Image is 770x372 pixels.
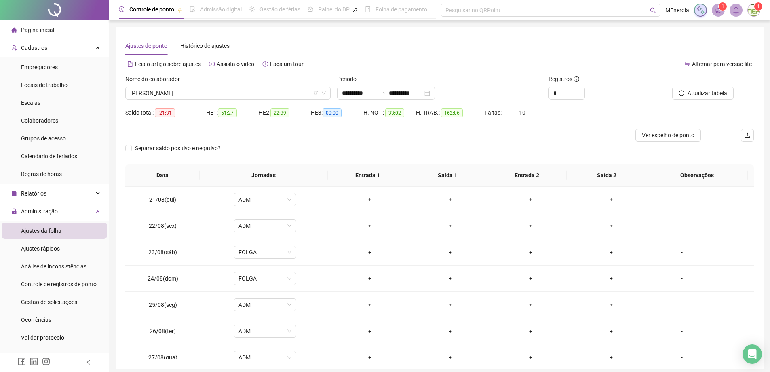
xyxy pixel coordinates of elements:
span: swap-right [379,90,386,96]
span: down [321,91,326,96]
span: to [379,90,386,96]
span: 26/08(ter) [150,328,176,334]
span: Colaboradores [21,117,58,124]
img: sparkle-icon.fc2bf0ac1784a2077858766a79e2daf3.svg [696,6,705,15]
th: Entrada 2 [487,164,567,187]
span: ADM [238,351,291,363]
span: home [11,27,17,33]
span: linkedin [30,357,38,366]
div: - [658,327,706,336]
span: file [11,191,17,196]
div: + [497,248,565,257]
div: HE 3: [311,108,363,117]
div: + [417,221,484,230]
span: ADM [238,193,291,206]
div: HE 1: [206,108,259,117]
div: + [497,327,565,336]
span: file-done [190,6,195,12]
span: Alternar para versão lite [692,61,752,67]
span: Página inicial [21,27,54,33]
span: Painel do DP [318,6,350,13]
span: Separar saldo positivo e negativo? [132,144,224,153]
span: 27/08(qua) [148,354,177,361]
div: + [578,327,645,336]
div: + [336,221,404,230]
img: 32526 [748,4,760,16]
div: + [417,327,484,336]
span: search [650,7,656,13]
span: Leia o artigo sobre ajustes [135,61,201,67]
span: Regras de horas [21,171,62,177]
span: book [365,6,371,12]
div: + [336,300,404,309]
span: upload [744,132,751,138]
span: pushpin [353,7,358,12]
label: Período [337,74,362,83]
span: 1 [757,4,760,9]
div: - [658,300,706,309]
span: pushpin [177,7,182,12]
div: Saldo total: [125,108,206,117]
span: sun [249,6,255,12]
span: dashboard [308,6,313,12]
span: Validar protocolo [21,334,64,341]
span: Faltas: [485,109,503,116]
div: + [497,195,565,204]
sup: 1 [719,2,727,11]
div: + [497,274,565,283]
span: youtube [209,61,215,67]
span: 10 [519,109,525,116]
div: + [336,353,404,362]
span: Locais de trabalho [21,82,68,88]
span: Ajustes da folha [21,227,61,234]
span: Atualizar tabela [688,89,727,98]
span: filter [313,91,318,96]
label: Nome do colaborador [125,74,185,83]
span: 25/08(seg) [149,302,177,308]
span: ADM [238,220,291,232]
div: + [417,274,484,283]
span: facebook [18,357,26,366]
th: Jornadas [200,164,328,187]
div: + [336,327,404,336]
span: Folha de pagamento [376,6,427,13]
span: ADM [238,299,291,311]
span: 1 [721,4,724,9]
span: Administração [21,208,58,215]
th: Saída 2 [567,164,646,187]
span: ADM [238,325,291,337]
span: Ajustes rápidos [21,245,60,252]
span: Histórico de ajustes [180,43,230,49]
span: history [262,61,268,67]
th: Saída 1 [407,164,487,187]
span: Ocorrências [21,317,51,323]
span: swap [684,61,690,67]
div: H. TRAB.: [416,108,485,117]
span: Cadastros [21,45,47,51]
div: + [417,248,484,257]
span: Empregadores [21,64,58,70]
div: - [658,221,706,230]
span: 33:02 [385,108,404,117]
div: - [658,248,706,257]
div: H. NOT.: [363,108,416,117]
span: Ver espelho de ponto [642,131,694,140]
span: 23/08(sáb) [148,249,177,255]
span: Calendário de feriados [21,153,77,159]
span: Controle de registros de ponto [21,281,97,287]
span: notification [715,6,722,14]
span: reload [679,90,684,96]
span: Faça um tour [270,61,304,67]
div: + [578,221,645,230]
span: Controle de ponto [129,6,174,13]
span: 162:06 [441,108,463,117]
span: Gestão de férias [259,6,300,13]
span: Observações [653,171,741,180]
sup: Atualize o seu contato no menu Meus Dados [754,2,762,11]
div: + [417,353,484,362]
span: 21/08(qui) [149,196,176,203]
span: user-add [11,45,17,51]
div: + [417,300,484,309]
div: + [497,221,565,230]
th: Entrada 1 [328,164,407,187]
